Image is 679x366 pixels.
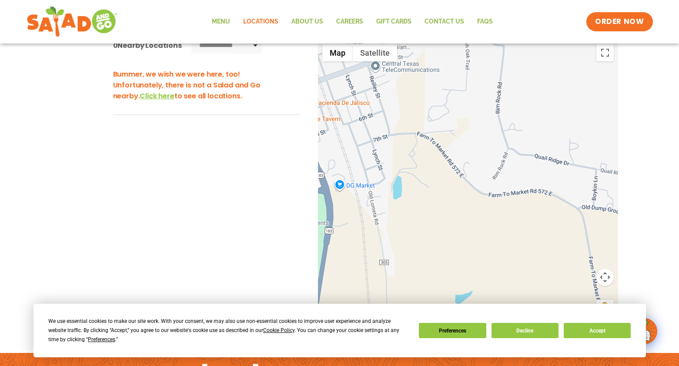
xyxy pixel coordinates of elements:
span: 0 [113,40,118,50]
span: ORDER NOW [595,17,644,27]
span: Preferences [88,336,115,342]
a: ORDER NOW [586,12,652,31]
a: Careers [330,12,370,32]
img: new-SAG-logo-768×292 [27,4,118,39]
a: Locations [237,12,285,32]
div: Cookie Consent Prompt [33,304,646,357]
a: About Us [285,12,330,32]
button: Show street map [322,44,353,61]
span: Click here [140,91,174,101]
button: Toggle fullscreen view [596,44,614,61]
button: Accept [564,323,631,338]
div: Nearby Locations [113,40,182,51]
a: FAQs [471,12,499,32]
button: Drag Pegman onto the map to open Street View [596,300,614,317]
a: GIFT CARDS [370,12,418,32]
button: Decline [492,323,559,338]
button: Show satellite imagery [353,44,397,61]
h3: Bummer, we wish we were here, too! Unfortunately, there is not a Salad and Go nearby. to see all ... [113,69,300,101]
nav: Menu [205,12,499,32]
div: We use essential cookies to make our site work. With your consent, we may also use non-essential ... [48,317,408,344]
span: Cookie Policy [263,327,294,333]
a: Menu [205,12,237,32]
button: Preferences [419,323,486,338]
a: Contact Us [418,12,471,32]
button: Map camera controls [596,269,614,286]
